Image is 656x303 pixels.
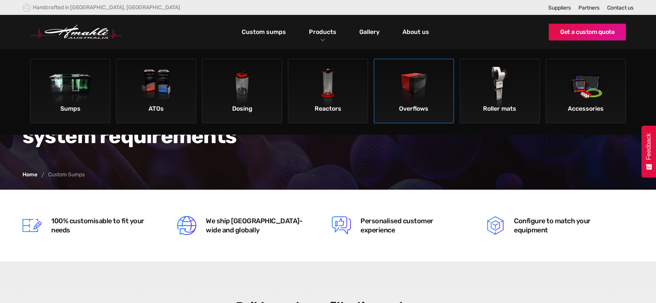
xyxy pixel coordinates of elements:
[30,25,122,39] a: home
[357,26,381,39] a: Gallery
[288,59,368,123] a: ReactorsReactors
[564,67,607,110] img: Accessories
[51,216,156,235] h5: 100% customisable to fit your needs
[332,216,351,235] img: Customer Service
[548,102,624,115] div: Accessories
[578,5,599,11] a: Partners
[549,24,626,40] a: Get a custom quote
[240,26,288,39] a: Custom sumps
[116,59,196,123] a: ATOsATOs
[401,26,431,39] a: About us
[118,102,194,115] div: ATOs
[32,102,108,115] div: Sumps
[360,216,465,235] h5: Personalised customer experience
[177,216,196,235] img: Global Shipping
[30,59,110,123] a: SumpsSumps
[607,5,633,11] a: Contact us
[290,102,366,115] div: Reactors
[376,102,452,115] div: Overflows
[23,216,42,235] img: Customisable
[48,172,85,177] div: Custom Sumps
[548,5,571,11] a: Suppliers
[307,26,338,37] a: Products
[23,172,37,177] a: Home
[221,67,264,110] img: Dosing
[486,216,504,235] img: Configure Equipment
[30,25,122,39] img: Hmahli Australia Logo
[462,102,538,115] div: Roller mats
[393,67,436,110] img: Overflows
[460,59,540,123] a: Roller matsRoller mats
[204,102,280,115] div: Dosing
[135,67,178,110] img: ATOs
[307,67,350,110] img: Reactors
[23,49,633,135] nav: Products
[49,67,92,110] img: Sumps
[514,216,620,235] h5: Configure to match your equipment
[202,59,282,123] a: DosingDosing
[641,126,656,177] button: Feedback - Show survey
[206,216,311,235] h5: We ship [GEOGRAPHIC_DATA]-wide and globally
[374,59,454,123] a: OverflowsOverflows
[478,67,522,110] img: Roller mats
[303,15,342,49] div: Products
[546,59,626,123] a: AccessoriesAccessories
[33,4,180,11] div: Handcrafted in [GEOGRAPHIC_DATA], [GEOGRAPHIC_DATA]
[645,133,652,160] span: Feedback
